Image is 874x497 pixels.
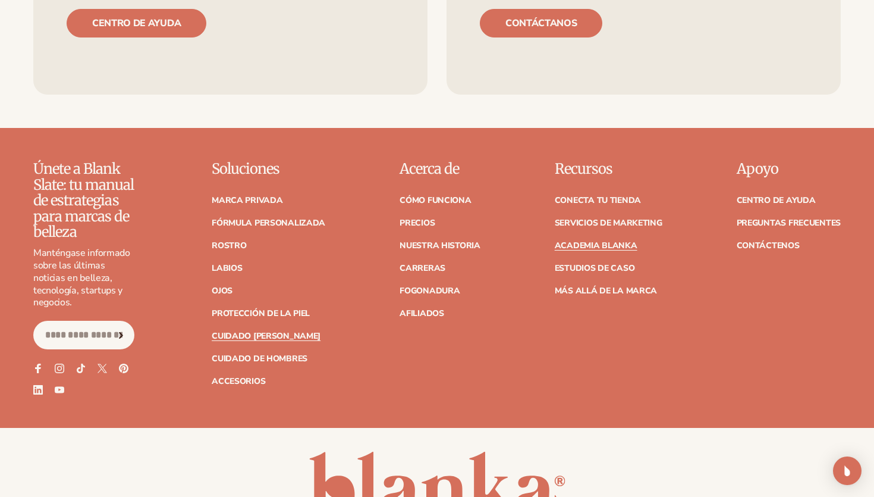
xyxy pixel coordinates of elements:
font: Labios [212,262,242,274]
font: Precios [400,217,435,229]
font: Cuidado [PERSON_NAME] [212,330,320,342]
font: Servicios de marketing [555,217,662,229]
font: Carreras [400,262,445,274]
a: Cuidado de hombres [212,355,307,363]
font: Contáctanos [505,17,577,30]
a: Protección de la piel [212,310,310,318]
div: Abrir Intercom Messenger [833,457,862,485]
font: Nuestra historia [400,240,480,251]
font: Centro de ayuda [737,195,816,206]
a: Labios [212,264,242,273]
font: Preguntas frecuentes [737,217,841,229]
a: Contáctenos [737,242,800,250]
a: Cómo funciona [400,196,471,205]
font: Marca privada [212,195,282,206]
font: Centro de ayuda [92,17,181,30]
font: Acerca de [400,160,458,178]
font: Apoyo [737,160,778,178]
font: Soluciones [212,160,279,178]
font: Estudios de caso [555,262,635,274]
a: Fogonadura [400,287,460,295]
a: Afiliados [400,310,444,318]
font: Fogonadura [400,285,460,296]
font: Contáctenos [737,240,800,251]
a: Contáctanos [480,9,602,37]
font: Fórmula personalizada [212,217,325,229]
a: Marca privada [212,196,282,205]
a: Preguntas frecuentes [737,219,841,227]
font: Protección de la piel [212,308,310,319]
font: Afiliados [400,308,444,319]
a: Rostro [212,242,246,250]
a: Centro de ayuda [737,196,816,205]
font: Rostro [212,240,246,251]
font: Manténgase informado sobre las últimas noticias en belleza, tecnología, startups y negocios. [33,246,130,309]
a: Ojos [212,287,232,295]
a: Accesorios [212,377,265,386]
font: Recursos [555,160,612,178]
font: Academia Blanka [555,240,637,251]
font: Únete a Blank Slate: tu manual de estrategias para marcas de belleza [33,160,134,241]
a: Centro de ayuda [67,9,206,37]
font: Accesorios [212,376,265,387]
font: Cómo funciona [400,195,471,206]
a: Academia Blanka [555,242,637,250]
button: Suscribir [108,321,134,349]
a: Carreras [400,264,445,273]
a: Precios [400,219,435,227]
font: Ojos [212,285,232,296]
font: Más allá de la marca [555,285,657,296]
a: Fórmula personalizada [212,219,325,227]
a: Más allá de la marca [555,287,657,295]
font: Cuidado de hombres [212,353,307,364]
font: Conecta tu tienda [555,195,641,206]
a: Cuidado [PERSON_NAME] [212,332,320,340]
a: Estudios de caso [555,264,635,273]
a: Servicios de marketing [555,219,662,227]
a: Nuestra historia [400,242,480,250]
a: Conecta tu tienda [555,196,641,205]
